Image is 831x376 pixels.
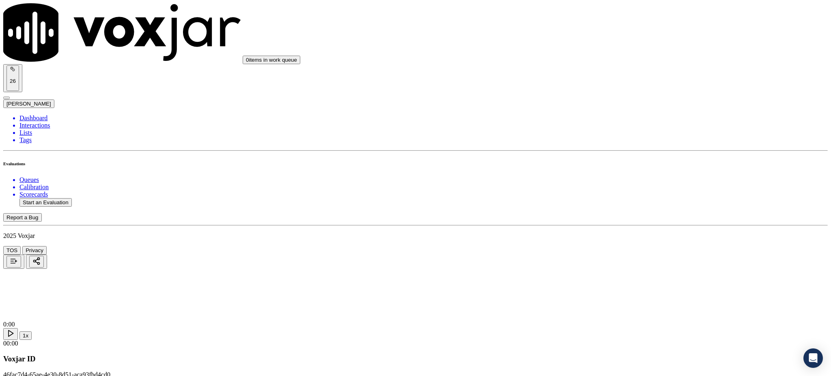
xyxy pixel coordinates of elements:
[3,161,828,166] h6: Evaluations
[22,246,47,255] button: Privacy
[19,198,72,207] button: Start an Evaluation
[3,232,828,240] p: 2025 Voxjar
[19,176,828,184] a: Queues
[3,99,54,108] button: [PERSON_NAME]
[3,340,828,347] div: 00:00
[3,321,828,328] div: 0:00
[6,65,19,91] button: 26
[6,101,51,107] span: [PERSON_NAME]
[19,191,828,198] a: Scorecards
[19,331,32,340] button: 1x
[19,115,828,122] a: Dashboard
[3,64,22,92] button: 26
[803,348,823,368] div: Open Intercom Messenger
[3,3,241,62] img: voxjar logo
[19,136,828,144] a: Tags
[19,184,828,191] a: Calibration
[19,129,828,136] a: Lists
[3,213,42,222] button: Report a Bug
[3,354,828,363] h3: Voxjar ID
[243,56,300,64] button: 0items in work queue
[3,246,21,255] button: TOS
[19,122,828,129] a: Interactions
[10,78,16,84] p: 26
